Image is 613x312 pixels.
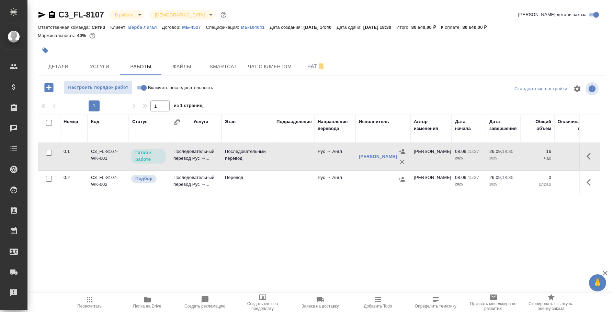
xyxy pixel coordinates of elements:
p: слово [524,181,551,188]
p: Договор: [162,25,182,30]
td: Последовательный перевод Рус →... [170,145,222,169]
p: Маржинальность: [38,33,77,38]
td: Последовательный перевод Рус →... [170,171,222,195]
p: 08.09, [455,175,468,180]
p: 18:30 [502,149,513,154]
div: Можно подбирать исполнителей [130,174,167,183]
div: Исполнитель может приступить к работе [130,148,167,164]
span: Файлы [166,62,198,71]
div: Оплачиваемый объем [558,118,592,132]
p: 16 [524,148,551,155]
div: Общий объем [524,118,551,132]
p: час [558,155,592,162]
p: Клиент: [110,25,128,30]
p: Последовательный перевод [225,148,270,162]
div: split button [513,84,569,94]
button: 40000.00 RUB; [88,31,97,40]
a: Верба Лигал [128,24,162,30]
p: 08.09, [455,149,468,154]
span: Чат с клиентом [248,62,292,71]
span: 🙏 [592,276,603,290]
p: 80 640,00 ₽ [411,25,441,30]
span: Smartcat [207,62,240,71]
svg: Отписаться [317,62,325,71]
td: [PERSON_NAME] [410,171,452,195]
a: [PERSON_NAME] [359,154,397,159]
p: К оплате: [441,25,463,30]
span: Настроить порядок работ [68,84,129,92]
div: Услуга [193,118,208,125]
p: час [524,155,551,162]
p: Спецификация: [206,25,241,30]
p: [DATE] 18:30 [363,25,397,30]
p: Итого: [396,25,411,30]
td: Рус → Англ [314,145,355,169]
p: Перевод [225,174,270,181]
div: В работе [110,10,144,20]
p: 2025 [455,155,483,162]
p: 26.09, [489,175,502,180]
div: Статус [132,118,148,125]
div: Подразделение [276,118,312,125]
p: 0 [524,174,551,181]
button: Скопировать ссылку [48,11,56,19]
td: Рус → Англ [314,171,355,195]
button: В работе [113,12,136,18]
p: слово [558,181,592,188]
p: Сити3 [92,25,111,30]
div: 0.1 [64,148,84,155]
div: Направление перевода [318,118,352,132]
p: 15:37 [468,175,479,180]
div: Код [91,118,99,125]
button: Назначить [397,146,407,157]
span: Настроить таблицу [569,81,586,97]
button: Сгруппировать [173,119,180,125]
button: Назначить [397,174,407,184]
p: Дата сдачи: [337,25,363,30]
button: [DEMOGRAPHIC_DATA] [153,12,207,18]
p: 0 [558,174,592,181]
p: Готов к работе [135,149,162,163]
p: 16 [558,148,592,155]
div: Автор изменения [414,118,448,132]
button: Добавить тэг [38,43,53,58]
span: [PERSON_NAME] детали заказа [518,11,587,18]
span: Чат [300,62,333,71]
button: Здесь прячутся важные кнопки [582,148,599,165]
p: 18:30 [502,175,513,180]
button: Здесь прячутся важные кнопки [582,174,599,191]
div: Этап [225,118,236,125]
p: [DATE] 14:40 [304,25,337,30]
a: МБ-104041 [241,24,270,30]
a: C3_FL-8107 [58,10,104,19]
button: 🙏 [589,274,606,291]
div: В работе [149,10,215,20]
p: 2025 [489,155,517,162]
button: Скопировать ссылку для ЯМессенджера [38,11,46,19]
p: Ответственная команда: [38,25,92,30]
p: 2025 [455,181,483,188]
p: МБ-4527 [182,25,206,30]
button: Удалить [397,157,407,167]
span: Детали [42,62,75,71]
p: 80 640,00 ₽ [463,25,492,30]
div: Номер [64,118,78,125]
div: Дата завершения [489,118,517,132]
td: [PERSON_NAME] [410,145,452,169]
div: Исполнитель [359,118,389,125]
p: МБ-104041 [241,25,270,30]
p: Верба Лигал [128,25,162,30]
button: Доп статусы указывают на важность/срочность заказа [219,10,228,19]
div: Дата начала [455,118,483,132]
td: C3_FL-8107-WK-002 [88,171,129,195]
p: Дата создания: [270,25,303,30]
p: Подбор [135,175,152,182]
p: 15:37 [468,149,479,154]
button: Добавить работу [39,81,58,95]
td: C3_FL-8107-WK-001 [88,145,129,169]
span: Включить последовательность [148,84,213,91]
span: Работы [124,62,157,71]
p: 26.09, [489,149,502,154]
p: 40% [77,33,88,38]
span: из 1 страниц [174,101,203,111]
